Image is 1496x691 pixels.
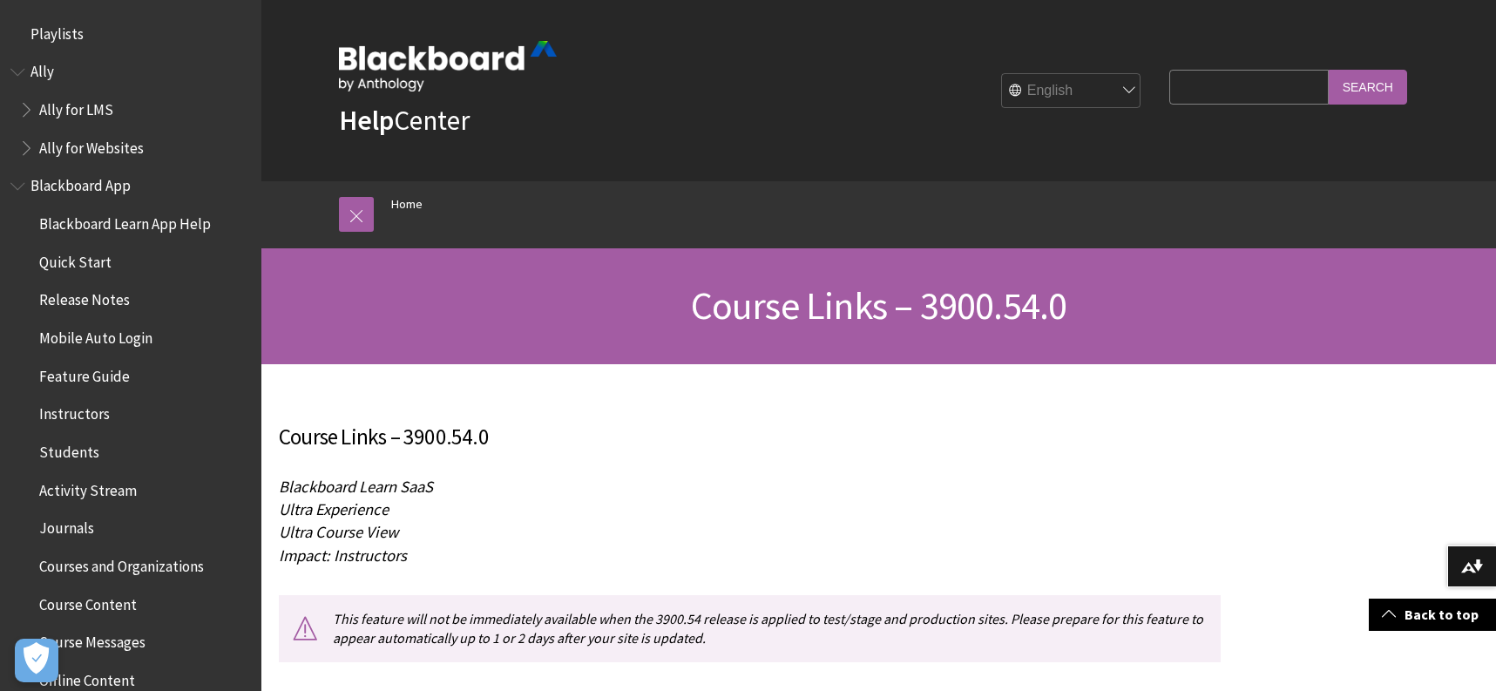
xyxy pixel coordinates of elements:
span: Release Notes [39,286,130,309]
span: Blackboard Learn SaaS Ultra Experience Ultra Course View Impact: Instructors [279,477,433,566]
span: Blackboard App [30,172,131,195]
a: Home [391,193,423,215]
span: Activity Stream [39,476,137,499]
span: Ally for Websites [39,133,144,157]
nav: Book outline for Anthology Ally Help [10,58,251,163]
span: Students [39,437,99,461]
h3: Course Links – 3900.54.0 [279,421,1221,454]
span: Quick Start [39,247,112,271]
span: Course Links – 3900.54.0 [691,281,1067,329]
p: This feature will not be immediately available when the 3900.54 release is applied to test/stage ... [279,595,1221,662]
span: Instructors [39,400,110,423]
span: Ally for LMS [39,95,113,119]
span: Mobile Auto Login [39,323,152,347]
select: Site Language Selector [1002,74,1141,109]
img: Blackboard by Anthology [339,41,557,91]
span: Feature Guide [39,362,130,385]
span: Blackboard Learn App Help [39,209,211,233]
button: Open Preferences [15,639,58,682]
a: Back to top [1369,599,1496,631]
input: Search [1329,70,1407,104]
strong: Help [339,103,394,138]
span: Journals [39,514,94,538]
span: Courses and Organizations [39,552,204,575]
a: HelpCenter [339,103,470,138]
span: Course Content [39,590,137,613]
nav: Book outline for Playlists [10,19,251,49]
span: Ally [30,58,54,81]
span: Playlists [30,19,84,43]
span: Course Messages [39,628,146,652]
span: Offline Content [39,666,135,689]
